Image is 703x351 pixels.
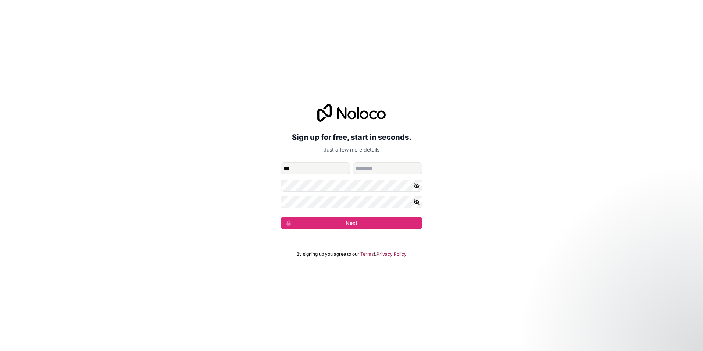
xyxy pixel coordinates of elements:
a: Privacy Policy [377,251,407,257]
iframe: Intercom notifications message [556,296,703,347]
button: Next [281,217,422,229]
h2: Sign up for free, start in seconds. [281,131,422,144]
input: Confirm password [281,196,422,208]
span: & [374,251,377,257]
p: Just a few more details [281,146,422,153]
input: Password [281,180,422,192]
a: Terms [360,251,374,257]
span: By signing up you agree to our [296,251,359,257]
input: family-name [353,162,422,174]
input: given-name [281,162,350,174]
